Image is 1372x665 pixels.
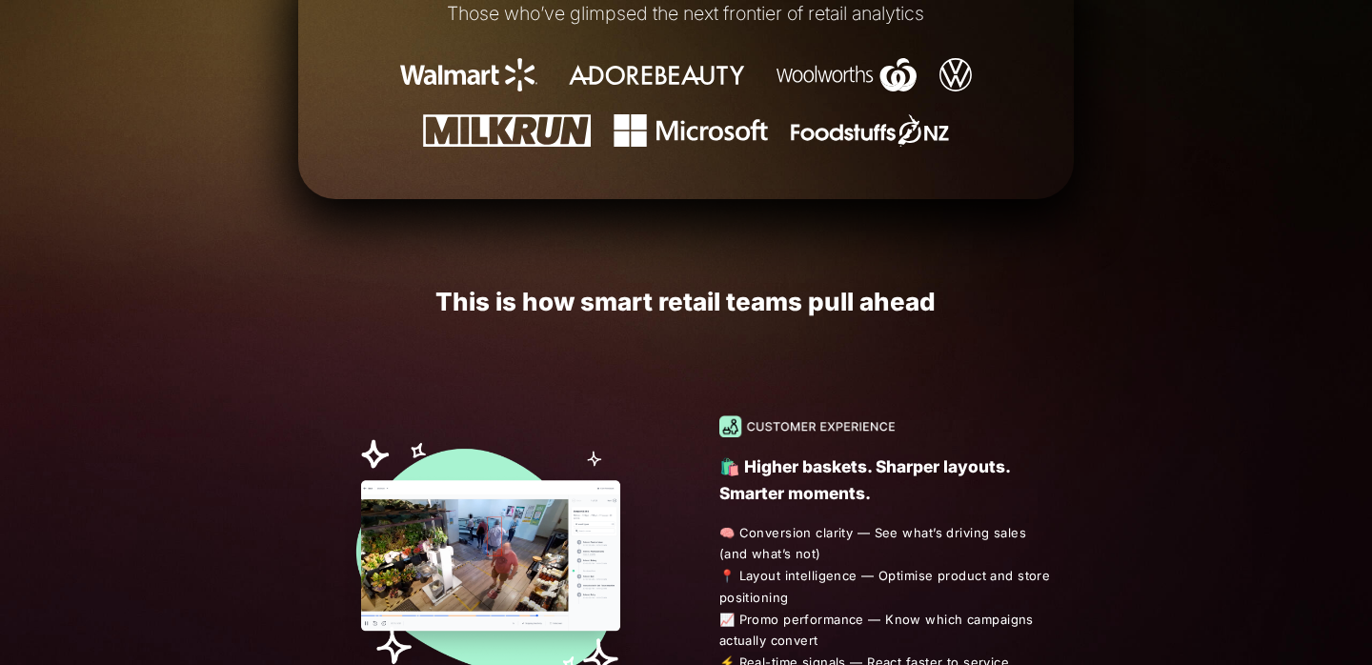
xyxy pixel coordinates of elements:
img: Woolworths [777,58,917,91]
img: Microsoft [614,114,769,148]
img: Adore Beauty [560,58,754,91]
img: Volkswagen [939,58,973,91]
img: Walmart [400,58,537,91]
p: 🛍️ Higher baskets. Sharper layouts. Smarter moments. [719,453,1058,507]
h1: This is how smart retail teams pull ahead [298,288,1075,315]
h1: Those who’ve glimpsed the next frontier of retail analytics [339,4,1033,25]
img: Foodstuffs NZ [791,114,949,148]
img: Milkrun [423,114,591,148]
